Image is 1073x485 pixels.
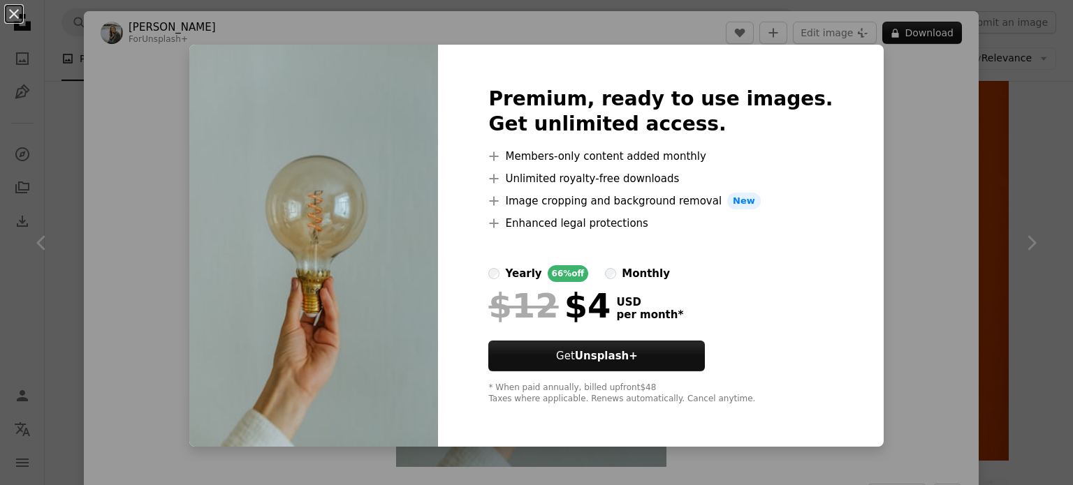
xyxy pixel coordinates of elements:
img: premium_photo-1676750395664-3ac0783ae2c2 [189,45,438,447]
h2: Premium, ready to use images. Get unlimited access. [488,87,833,137]
div: * When paid annually, billed upfront $48 Taxes where applicable. Renews automatically. Cancel any... [488,382,833,405]
input: monthly [605,268,616,279]
div: monthly [622,265,670,282]
span: USD [616,296,683,308]
li: Members-only content added monthly [488,148,833,165]
li: Enhanced legal protections [488,215,833,232]
div: yearly [505,265,541,282]
div: 66% off [548,265,589,282]
span: New [727,193,761,209]
span: $12 [488,288,558,324]
div: $4 [488,288,611,324]
strong: Unsplash+ [575,350,638,362]
button: GetUnsplash+ [488,341,705,371]
li: Unlimited royalty-free downloads [488,170,833,187]
span: per month * [616,308,683,321]
input: yearly66%off [488,268,499,279]
li: Image cropping and background removal [488,193,833,209]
